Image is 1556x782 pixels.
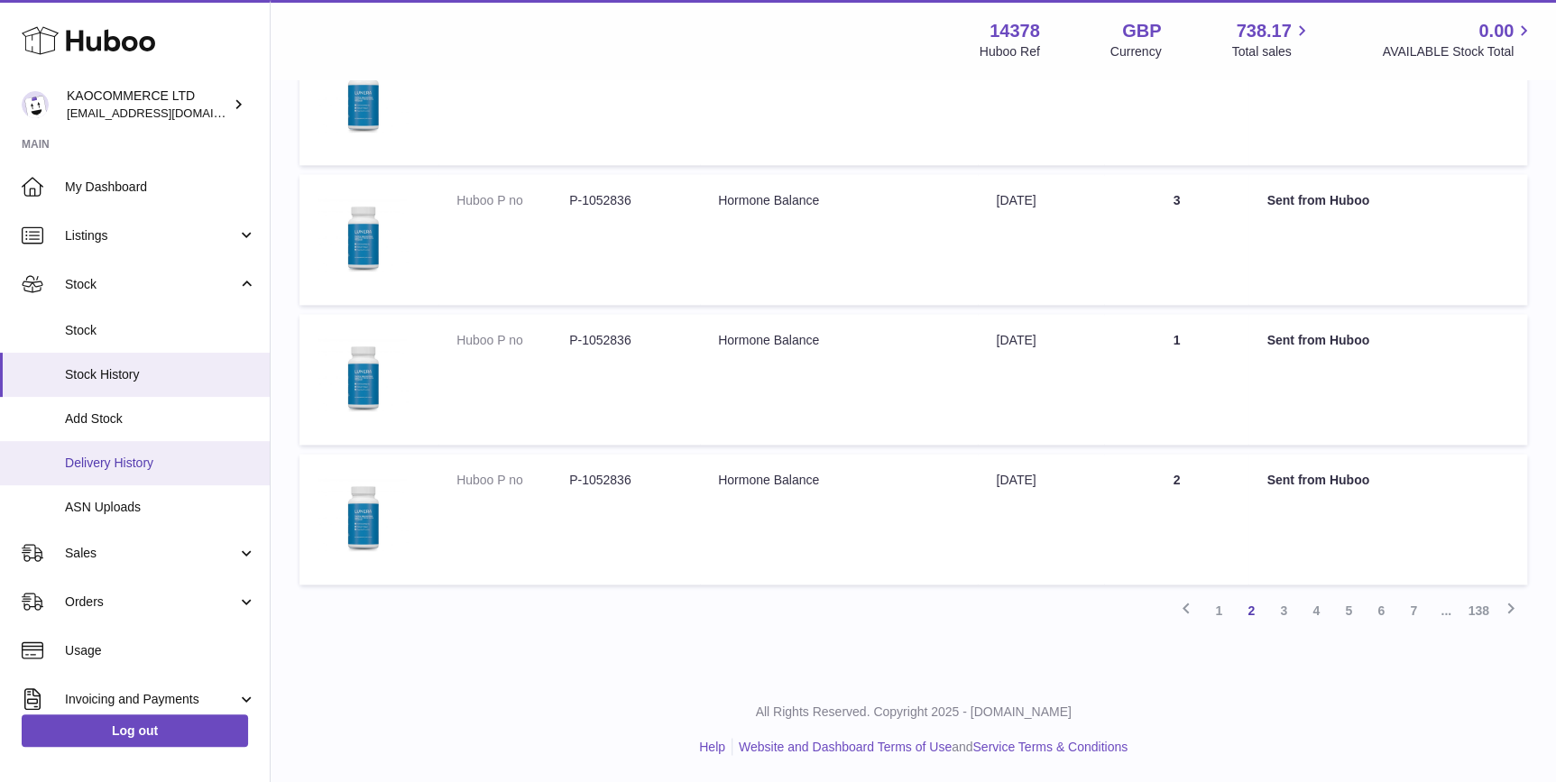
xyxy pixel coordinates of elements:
td: [DATE] [978,314,1104,445]
a: Website and Dashboard Terms of Use [739,739,952,753]
td: 3 [1104,174,1248,305]
img: 1753264085.png [318,332,408,422]
a: 4 [1300,593,1332,626]
a: 1 [1202,593,1235,626]
a: 3 [1267,593,1300,626]
span: Listings [65,227,237,244]
span: Sales [65,545,237,562]
span: Invoicing and Payments [65,691,237,708]
a: 5 [1332,593,1365,626]
td: Hormone Balance [700,454,978,584]
span: ... [1430,593,1462,626]
span: My Dashboard [65,179,256,196]
a: 0.00 AVAILABLE Stock Total [1382,19,1534,60]
a: Help [699,739,725,753]
td: [DATE] [978,35,1104,166]
a: 7 [1397,593,1430,626]
strong: Sent from Huboo [1266,473,1369,487]
span: Stock History [65,366,256,383]
span: Delivery History [65,455,256,472]
img: 1753264085.png [318,192,408,282]
div: Currency [1110,43,1162,60]
dt: Huboo P no [456,192,569,209]
span: 0.00 [1478,19,1514,43]
strong: Sent from Huboo [1266,333,1369,347]
img: 1753264085.png [318,53,408,143]
td: [DATE] [978,454,1104,584]
strong: Sent from Huboo [1266,193,1369,207]
dt: Huboo P no [456,472,569,489]
a: 2 [1235,593,1267,626]
div: KAOCOMMERCE LTD [67,87,229,122]
span: [EMAIL_ADDRESS][DOMAIN_NAME] [67,106,265,120]
a: Service Terms & Conditions [972,739,1128,753]
td: Hormone Balance [700,314,978,445]
td: Hormone Balance [700,35,978,166]
a: Log out [22,714,248,747]
div: Huboo Ref [980,43,1040,60]
span: Usage [65,642,256,659]
td: 2 [1104,35,1248,166]
span: 738.17 [1236,19,1291,43]
strong: 14378 [990,19,1040,43]
img: 1753264085.png [318,472,408,562]
p: All Rights Reserved. Copyright 2025 - [DOMAIN_NAME] [285,703,1542,720]
a: 738.17 Total sales [1231,19,1312,60]
span: AVAILABLE Stock Total [1382,43,1534,60]
span: Add Stock [65,410,256,428]
dd: P-1052836 [569,332,682,349]
img: internalAdmin-14378@internal.huboo.com [22,91,49,118]
dd: P-1052836 [569,472,682,489]
li: and [732,738,1128,755]
td: [DATE] [978,174,1104,305]
span: Orders [65,593,237,611]
a: 138 [1462,593,1495,626]
dd: P-1052836 [569,192,682,209]
span: Stock [65,276,237,293]
a: 6 [1365,593,1397,626]
span: ASN Uploads [65,499,256,516]
span: Stock [65,322,256,339]
dt: Huboo P no [456,332,569,349]
td: 1 [1104,314,1248,445]
td: Hormone Balance [700,174,978,305]
strong: GBP [1122,19,1161,43]
span: Total sales [1231,43,1312,60]
td: 2 [1104,454,1248,584]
